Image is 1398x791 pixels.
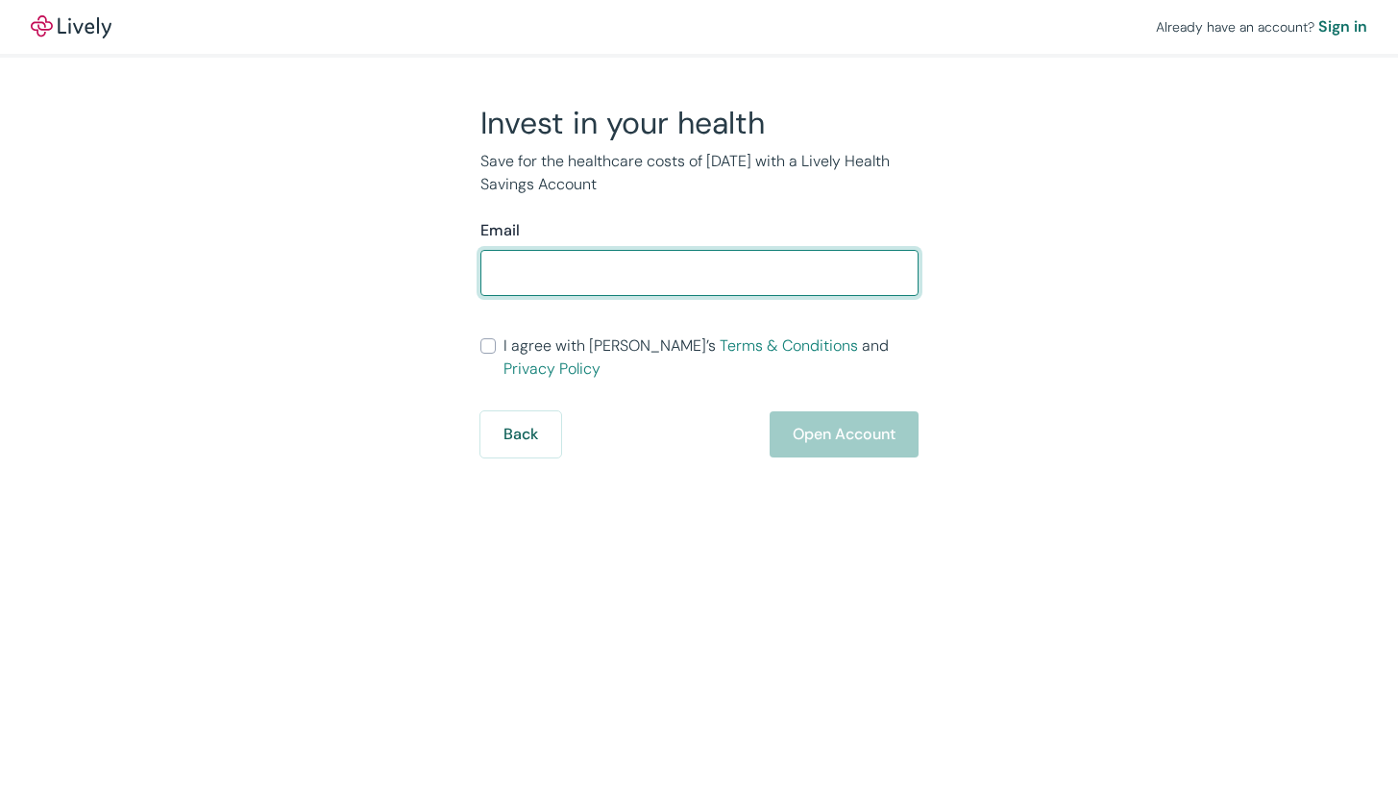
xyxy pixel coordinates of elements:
[480,219,520,242] label: Email
[1156,15,1367,38] div: Already have an account?
[31,15,111,38] a: LivelyLively
[1318,15,1367,38] a: Sign in
[31,15,111,38] img: Lively
[480,150,919,196] p: Save for the healthcare costs of [DATE] with a Lively Health Savings Account
[720,335,858,356] a: Terms & Conditions
[503,358,601,379] a: Privacy Policy
[480,411,561,457] button: Back
[503,334,919,381] span: I agree with [PERSON_NAME]’s and
[480,104,919,142] h2: Invest in your health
